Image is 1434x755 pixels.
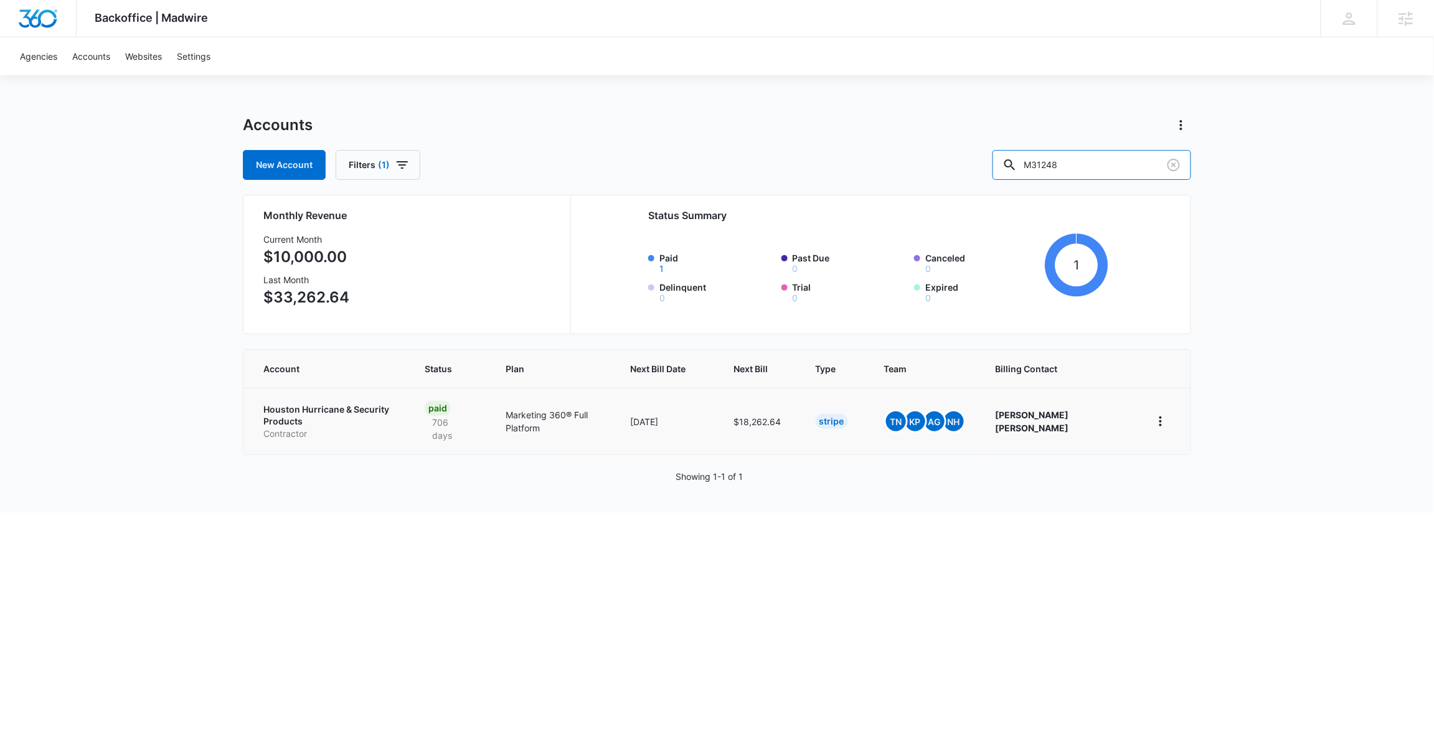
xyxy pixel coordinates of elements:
[884,362,948,375] span: Team
[925,411,945,431] span: AG
[816,362,836,375] span: Type
[336,150,420,180] button: Filters(1)
[905,411,925,431] span: KP
[243,116,313,134] h1: Accounts
[169,37,218,75] a: Settings
[886,411,906,431] span: TN
[506,408,600,434] p: Marketing 360® Full Platform
[263,428,395,440] p: Contractor
[816,414,848,429] div: Stripe
[1171,115,1191,135] button: Actions
[425,401,451,416] div: Paid
[944,411,964,431] span: NH
[425,416,476,442] p: 706 days
[659,281,774,302] label: Delinquent
[243,150,326,180] a: New Account
[425,362,458,375] span: Status
[630,362,686,375] span: Next Bill Date
[263,208,555,223] h2: Monthly Revenue
[1164,155,1184,175] button: Clear
[659,265,664,273] button: Paid
[378,161,390,169] span: (1)
[263,403,395,428] p: Houston Hurricane & Security Products
[263,246,349,268] p: $10,000.00
[263,362,377,375] span: Account
[118,37,169,75] a: Websites
[65,37,118,75] a: Accounts
[996,362,1121,375] span: Billing Contact
[676,470,743,483] p: Showing 1-1 of 1
[263,403,395,440] a: Houston Hurricane & Security ProductsContractor
[996,410,1069,433] strong: [PERSON_NAME] [PERSON_NAME]
[719,388,801,454] td: $18,262.64
[506,362,600,375] span: Plan
[263,233,349,246] h3: Current Month
[734,362,768,375] span: Next Bill
[925,251,1040,273] label: Canceled
[1073,257,1079,273] tspan: 1
[12,37,65,75] a: Agencies
[615,388,719,454] td: [DATE]
[263,286,349,309] p: $33,262.64
[659,251,774,273] label: Paid
[793,251,907,273] label: Past Due
[263,273,349,286] h3: Last Month
[648,208,1108,223] h2: Status Summary
[1151,411,1171,431] button: home
[95,11,209,24] span: Backoffice | Madwire
[925,281,1040,302] label: Expired
[993,150,1191,180] input: Search
[793,281,907,302] label: Trial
